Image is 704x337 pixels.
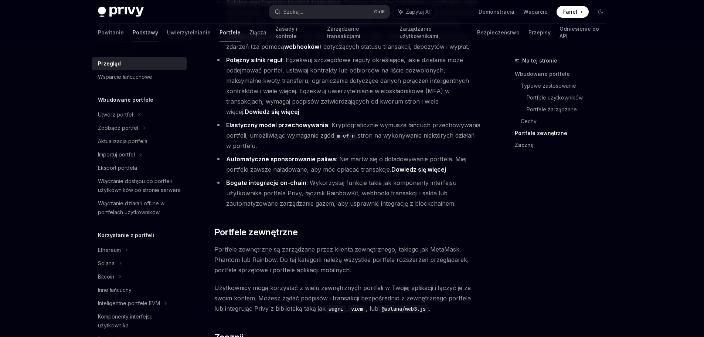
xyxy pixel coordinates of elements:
a: Portfele zewnętrzne [515,127,612,139]
font: : Egzekwuj szczegółowe reguły określające, jakie działania może podejmować portfel, ustawiaj kont... [226,56,469,115]
a: Bezpieczeństwo [477,24,520,41]
font: , lub [366,305,378,312]
a: Demonstracja [479,8,514,16]
font: Importuj portfel [98,151,135,158]
font: Ethereum [98,247,121,253]
font: Zacznij [515,142,534,148]
font: Dowiedz się więcej [245,108,299,115]
font: Potężny silnik reguł [226,56,282,64]
font: Solana [98,260,115,266]
a: Wbudowane portfele [515,68,612,80]
button: Zapytaj AI [393,5,435,18]
font: Panel [562,9,577,15]
font: Ctrl [374,9,382,14]
a: Dowiedz się więcej [245,108,299,116]
a: Odniesienie do API [560,24,606,41]
font: Szukaj... [283,9,303,15]
font: Cechy [521,118,537,124]
font: Przepisy [528,29,551,36]
font: Na tej stronie [522,57,557,64]
font: Uwierzytelnianie [167,29,211,36]
font: Demonstracja [479,9,514,15]
a: Włączanie działań offline w portfelach użytkowników [92,197,187,219]
font: Wsparcie łańcuchowe [98,74,152,80]
a: Panel [557,6,589,18]
font: Korzystanie z portfeli [98,232,154,238]
font: Portfele [220,29,241,36]
a: Zarządzanie transakcjami [327,24,391,41]
font: Włączanie dostępu do portfeli użytkowników po stronie serwera [98,178,181,193]
font: Elastyczny model przechowywania [226,121,328,129]
a: Portfele użytkowników [527,92,612,104]
a: Aktualizacja portfela [92,135,187,148]
font: : Nie martw się o doładowywanie portfela. Miej portfele zawsze naładowane, aby móc opłacać transa... [226,155,466,173]
code: wagmi [326,305,346,313]
a: Zarządzanie użytkownikami [399,24,468,41]
a: Powitanie [98,24,124,41]
font: Zdobądź portfel [98,125,138,131]
a: Przepisy [528,24,551,41]
a: Zasady i kontrole [275,24,318,41]
a: Portfele zarządzane [527,104,612,115]
font: Portfele zewnętrzne są zarządzane przez klienta zewnętrznego, takiego jak MetaMask, Phantom lub R... [214,246,469,274]
font: Zasady i kontrole [275,26,297,39]
a: Wsparcie łańcuchowe [92,70,187,84]
a: Podstawy [133,24,158,41]
a: Portfele [220,24,241,41]
a: Eksport portfela [92,161,187,175]
button: Przełącz tryb ciemny [595,6,606,18]
font: Bogate integracje on-chain [226,179,306,186]
font: : Kryptograficznie wymusza łańcuch przechowywania portfeli, umożliwiając wymaganie zgód [226,121,480,139]
a: Uwierzytelnianie [167,24,211,41]
font: Włączanie działań offline w portfelach użytkowników [98,200,164,215]
button: Szukaj...CtrlK [269,5,390,18]
font: ) dotyczących statusu transakcji, depozytów i wypłat. [319,43,469,50]
font: Portfele zewnętrzne [515,130,567,136]
font: : Wykorzystaj funkcje takie jak komponenty interfejsu użytkownika portfela Privy, łącznik Rainbow... [226,179,456,207]
font: Zapytaj AI [406,9,430,15]
font: Portfele zarządzane [527,106,577,112]
code: viem [348,305,366,313]
font: Inne łańcuchy [98,287,132,293]
a: Cechy [521,115,612,127]
font: . [429,305,430,312]
font: Wsparcie [523,9,548,15]
a: Dowiedz się więcej [391,166,446,173]
font: Podstawy [133,29,158,36]
a: Przegląd [92,57,187,70]
font: Powitanie [98,29,124,36]
font: Przegląd [98,60,121,67]
font: Zarządzanie transakcjami [327,26,360,39]
code: m-of-n [334,132,358,140]
font: Wbudowane portfele [98,97,153,103]
img: ciemne logo [98,7,144,17]
font: webhooków [284,43,319,50]
font: K [382,9,385,14]
font: Zarządzanie użytkownikami [399,26,438,39]
a: Zacznij [515,139,612,151]
font: Automatyczne sponsorowanie paliwa [226,155,336,163]
font: Odniesienie do API [560,26,599,39]
font: Użytkownicy mogą korzystać z wielu zewnętrznych portfeli w Twojej aplikacji i łączyć je ze swoim ... [214,284,471,312]
font: Złącza [249,29,266,36]
font: Inteligentne portfele EVM [98,300,160,306]
a: Inne łańcuchy [92,283,187,297]
font: Eksport portfela [98,165,137,171]
font: Bitcoin [98,273,114,280]
font: Aktualizacja portfela [98,138,147,144]
font: Typowe zastosowanie [521,82,576,89]
a: Komponenty interfejsu użytkownika [92,310,187,332]
a: webhooków [284,43,319,51]
font: Wbudowane portfele [515,71,570,77]
font: Komponenty interfejsu użytkownika [98,313,153,328]
font: Bezpieczeństwo [477,29,520,36]
a: Typowe zastosowanie [521,80,612,92]
font: Portfele zewnętrzne [214,227,298,237]
font: , [346,305,348,312]
font: Portfele użytkowników [527,94,583,101]
a: Złącza [249,24,266,41]
font: Utwórz portfel [98,111,133,118]
code: @solana/web3.js [378,305,429,313]
a: Włączanie dostępu do portfeli użytkowników po stronie serwera [92,175,187,197]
